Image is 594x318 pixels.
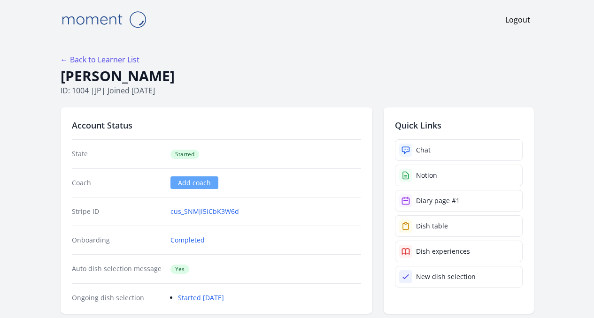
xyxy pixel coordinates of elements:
[416,221,448,231] div: Dish table
[416,145,431,155] div: Chat
[170,235,205,245] a: Completed
[61,85,534,96] p: ID: 1004 | | Joined [DATE]
[72,207,163,216] dt: Stripe ID
[416,196,460,205] div: Diary page #1
[170,265,189,274] span: Yes
[395,241,523,262] a: Dish experiences
[72,149,163,159] dt: State
[416,171,437,180] div: Notion
[178,293,224,302] a: Started [DATE]
[170,176,218,189] a: Add coach
[57,8,151,31] img: Moment
[395,190,523,212] a: Diary page #1
[416,247,470,256] div: Dish experiences
[72,235,163,245] dt: Onboarding
[72,293,163,303] dt: Ongoing dish selection
[395,165,523,186] a: Notion
[72,178,163,188] dt: Coach
[61,67,534,85] h1: [PERSON_NAME]
[395,266,523,288] a: New dish selection
[170,150,199,159] span: Started
[395,139,523,161] a: Chat
[95,85,101,96] span: jp
[505,14,530,25] a: Logout
[395,119,523,132] h2: Quick Links
[416,272,476,281] div: New dish selection
[395,215,523,237] a: Dish table
[72,264,163,274] dt: Auto dish selection message
[72,119,361,132] h2: Account Status
[61,54,139,65] a: ← Back to Learner List
[170,207,239,216] a: cus_SNMjl5iCbK3W6d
